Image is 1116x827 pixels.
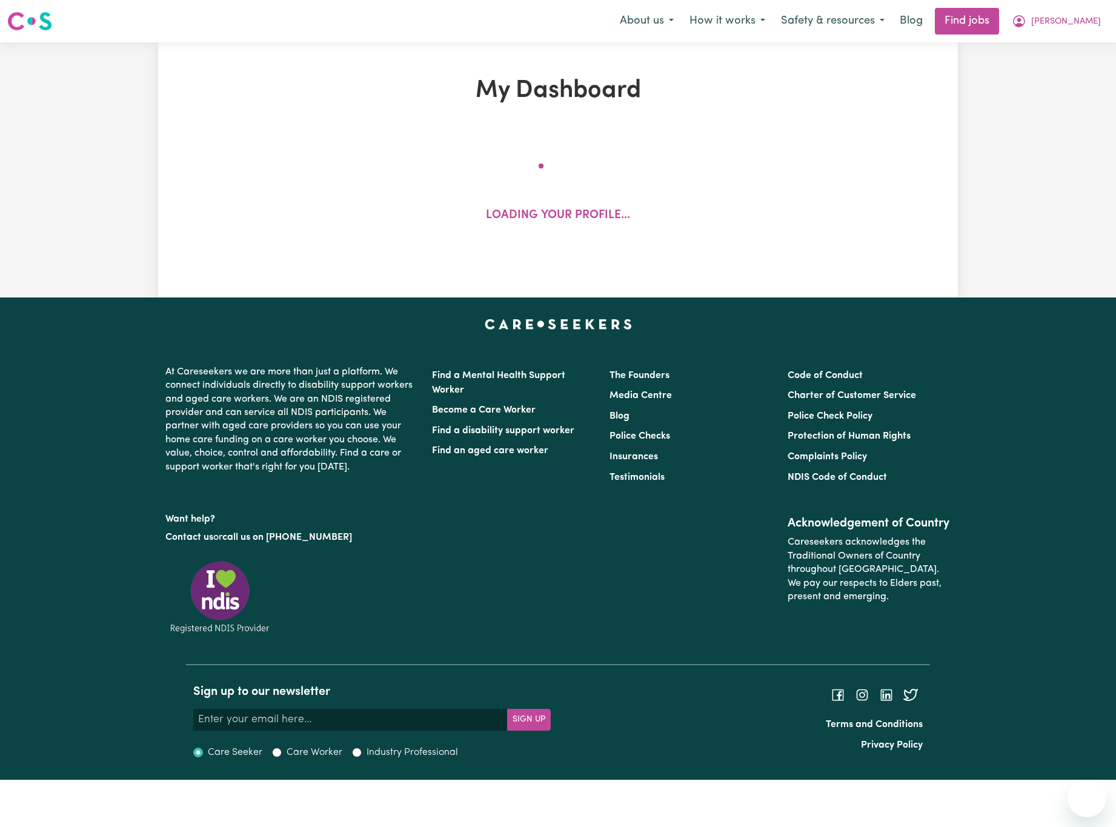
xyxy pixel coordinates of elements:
[193,709,508,731] input: Enter your email here...
[682,8,773,34] button: How it works
[609,371,669,380] a: The Founders
[855,690,869,700] a: Follow Careseekers on Instagram
[788,452,867,462] a: Complaints Policy
[609,473,665,482] a: Testimonials
[609,452,658,462] a: Insurances
[432,405,536,415] a: Become a Care Worker
[432,426,574,436] a: Find a disability support worker
[432,371,565,395] a: Find a Mental Health Support Worker
[287,745,342,760] label: Care Worker
[486,207,630,225] p: Loading your profile...
[165,360,417,479] p: At Careseekers we are more than just a platform. We connect individuals directly to disability su...
[7,7,52,35] a: Careseekers logo
[367,745,458,760] label: Industry Professional
[788,516,951,531] h2: Acknowledgement of Country
[773,8,892,34] button: Safety & resources
[432,446,548,456] a: Find an aged care worker
[612,8,682,34] button: About us
[788,431,911,441] a: Protection of Human Rights
[788,473,887,482] a: NDIS Code of Conduct
[788,391,916,400] a: Charter of Customer Service
[609,391,672,400] a: Media Centre
[1004,8,1109,34] button: My Account
[788,531,951,608] p: Careseekers acknowledges the Traditional Owners of Country throughout [GEOGRAPHIC_DATA]. We pay o...
[788,371,863,380] a: Code of Conduct
[165,508,417,526] p: Want help?
[1068,779,1106,817] iframe: Button to launch messaging window
[609,411,629,421] a: Blog
[165,526,417,549] p: or
[507,709,551,731] button: Subscribe
[903,690,918,700] a: Follow Careseekers on Twitter
[1031,15,1101,28] span: [PERSON_NAME]
[165,559,274,635] img: Registered NDIS provider
[609,431,670,441] a: Police Checks
[879,690,894,700] a: Follow Careseekers on LinkedIn
[7,10,52,32] img: Careseekers logo
[193,685,551,699] h2: Sign up to our newsletter
[935,8,999,35] a: Find jobs
[485,319,632,329] a: Careseekers home page
[861,740,923,750] a: Privacy Policy
[826,720,923,729] a: Terms and Conditions
[222,533,352,542] a: call us on [PHONE_NUMBER]
[299,76,817,105] h1: My Dashboard
[831,690,845,700] a: Follow Careseekers on Facebook
[208,745,262,760] label: Care Seeker
[165,533,213,542] a: Contact us
[892,8,930,35] a: Blog
[788,411,872,421] a: Police Check Policy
